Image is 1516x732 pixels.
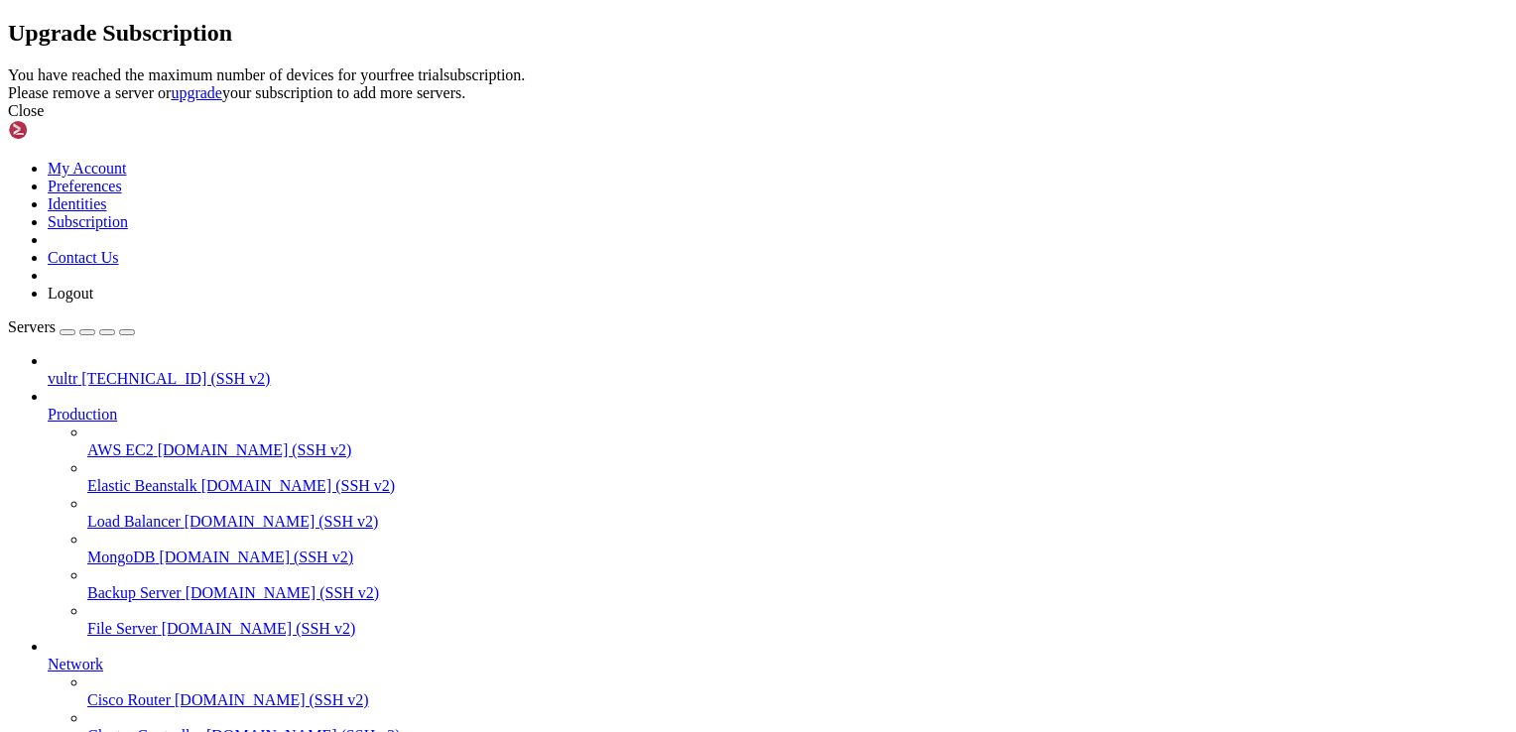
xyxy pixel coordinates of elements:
a: Load Balancer [DOMAIN_NAME] (SSH v2) [87,513,1508,531]
img: Shellngn [8,120,122,140]
span: [DOMAIN_NAME] (SSH v2) [201,477,396,494]
a: vultr [TECHNICAL_ID] (SSH v2) [48,370,1508,388]
li: Production [48,388,1508,638]
a: My Account [48,160,127,177]
a: Servers [8,318,135,335]
li: Elastic Beanstalk [DOMAIN_NAME] (SSH v2) [87,459,1508,495]
li: MongoDB [DOMAIN_NAME] (SSH v2) [87,531,1508,566]
li: Backup Server [DOMAIN_NAME] (SSH v2) [87,566,1508,602]
a: Logout [48,285,93,302]
a: Elastic Beanstalk [DOMAIN_NAME] (SSH v2) [87,477,1508,495]
span: Cisco Router [87,691,171,708]
span: AWS EC2 [87,441,154,458]
a: upgrade [171,84,222,101]
li: vultr [TECHNICAL_ID] (SSH v2) [48,352,1508,388]
div: Close [8,102,1508,120]
li: File Server [DOMAIN_NAME] (SSH v2) [87,602,1508,638]
span: [DOMAIN_NAME] (SSH v2) [158,441,352,458]
span: File Server [87,620,158,637]
span: MongoDB [87,549,155,565]
a: MongoDB [DOMAIN_NAME] (SSH v2) [87,549,1508,566]
span: Servers [8,318,56,335]
a: Network [48,656,1508,673]
span: vultr [48,370,77,387]
a: File Server [DOMAIN_NAME] (SSH v2) [87,620,1508,638]
a: Identities [48,195,107,212]
a: AWS EC2 [DOMAIN_NAME] (SSH v2) [87,441,1508,459]
a: Production [48,406,1508,424]
li: Cisco Router [DOMAIN_NAME] (SSH v2) [87,673,1508,709]
div: You have reached the maximum number of devices for your free trial subscription. Please remove a ... [8,66,1508,102]
span: [DOMAIN_NAME] (SSH v2) [186,584,380,601]
li: AWS EC2 [DOMAIN_NAME] (SSH v2) [87,424,1508,459]
a: Backup Server [DOMAIN_NAME] (SSH v2) [87,584,1508,602]
span: [DOMAIN_NAME] (SSH v2) [162,620,356,637]
span: Production [48,406,117,423]
a: Contact Us [48,249,119,266]
span: Backup Server [87,584,182,601]
li: Load Balancer [DOMAIN_NAME] (SSH v2) [87,495,1508,531]
a: Subscription [48,213,128,230]
span: [DOMAIN_NAME] (SSH v2) [159,549,353,565]
a: Preferences [48,178,122,194]
span: Elastic Beanstalk [87,477,197,494]
a: Cisco Router [DOMAIN_NAME] (SSH v2) [87,691,1508,709]
h2: Upgrade Subscription [8,20,1508,47]
span: [DOMAIN_NAME] (SSH v2) [185,513,379,530]
span: Network [48,656,103,672]
span: Load Balancer [87,513,181,530]
span: [TECHNICAL_ID] (SSH v2) [81,370,270,387]
span: [DOMAIN_NAME] (SSH v2) [175,691,369,708]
